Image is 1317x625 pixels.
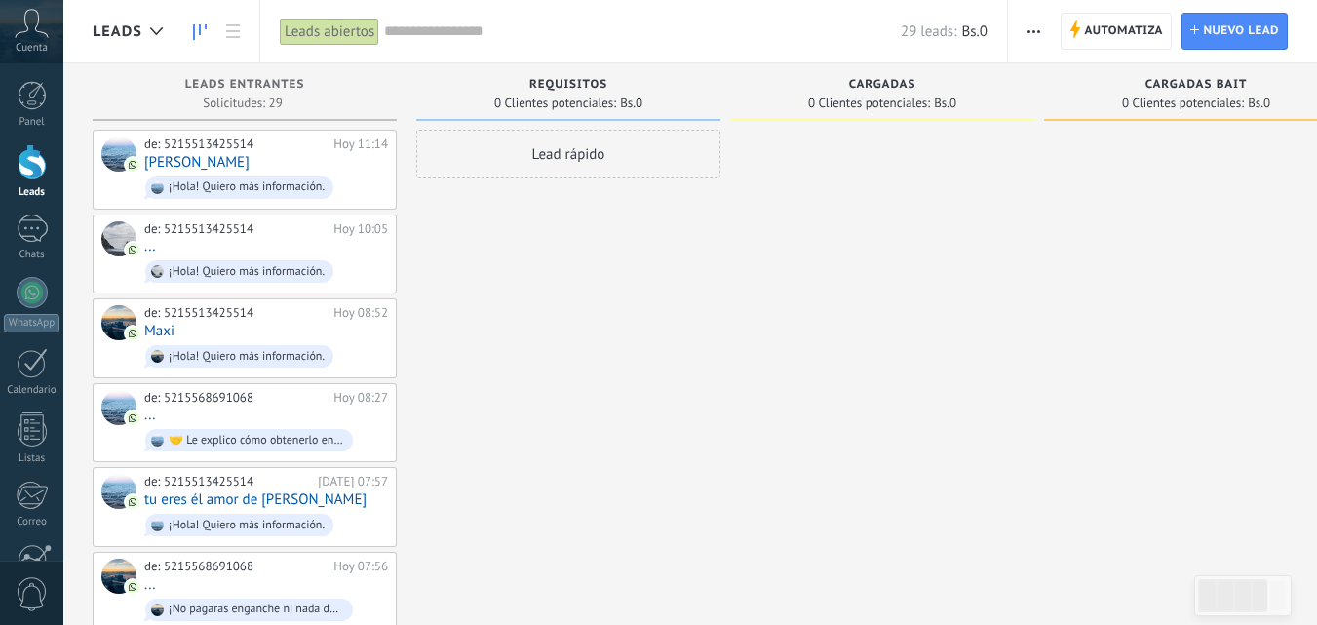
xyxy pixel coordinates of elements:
[4,186,60,199] div: Leads
[126,243,139,256] img: com.amocrm.amocrmwa.svg
[144,238,156,254] a: ...
[102,78,387,95] div: Leads Entrantes
[318,474,388,489] div: [DATE] 07:57
[901,22,956,41] span: 29 leads:
[4,516,60,528] div: Correo
[934,98,956,109] span: Bs.0
[494,98,616,109] span: 0 Clientes potenciales:
[961,22,987,41] span: Bs.0
[144,154,250,171] a: [PERSON_NAME]
[4,452,60,465] div: Listas
[620,98,642,109] span: Bs.0
[1145,78,1248,92] span: cargadas bait
[1061,13,1172,50] a: Automatiza
[426,78,711,95] div: requisitos
[144,407,156,423] a: ...
[280,18,379,46] div: Leads abiertos
[144,559,327,574] div: de: 5215568691068
[101,305,136,340] div: Maxi
[1248,98,1270,109] span: Bs.0
[169,265,325,279] div: ¡Hola! Quiero más información.
[126,158,139,172] img: com.amocrm.amocrmwa.svg
[1203,14,1279,49] span: Nuevo lead
[333,390,388,406] div: Hoy 08:27
[144,576,156,593] a: ...
[101,137,136,172] div: Dani
[169,519,325,532] div: ¡Hola! Quiero más información.
[126,411,139,425] img: com.amocrm.amocrmwa.svg
[333,305,388,321] div: Hoy 08:52
[144,305,327,321] div: de: 5215513425514
[740,78,1025,95] div: cargadas
[169,603,344,616] div: ¡No pagaras enganche ni nada de inicial, ¡Recuerda que es un crédito con plan [PERSON_NAME], Al m...
[126,327,139,340] img: com.amocrm.amocrmwa.svg
[333,559,388,574] div: Hoy 07:56
[1084,14,1163,49] span: Automatiza
[529,78,607,92] span: requisitos
[333,137,388,152] div: Hoy 11:14
[169,180,325,194] div: ¡Hola! Quiero más información.
[126,580,139,594] img: com.amocrm.amocrmwa.svg
[144,491,367,508] a: tu eres él amor de [PERSON_NAME]
[333,221,388,237] div: Hoy 10:05
[144,221,327,237] div: de: 5215513425514
[185,78,305,92] span: Leads Entrantes
[126,495,139,509] img: com.amocrm.amocrmwa.svg
[4,384,60,397] div: Calendario
[169,434,344,448] div: 🤝 Le explico cómo obtenerlo en 24 horas. Para seguir con su registro debemos llenar la solicitud ...
[16,42,48,55] span: Cuenta
[144,390,327,406] div: de: 5215568691068
[4,314,59,332] div: WhatsApp
[203,98,282,109] span: Solicitudes: 29
[808,98,930,109] span: 0 Clientes potenciales:
[1122,98,1244,109] span: 0 Clientes potenciales:
[849,78,916,92] span: cargadas
[144,137,327,152] div: de: 5215513425514
[4,249,60,261] div: Chats
[416,130,720,178] div: Lead rápido
[169,350,325,364] div: ¡Hola! Quiero más información.
[144,474,311,489] div: de: 5215513425514
[4,116,60,129] div: Panel
[93,22,142,41] span: Leads
[1181,13,1288,50] a: Nuevo lead
[101,474,136,509] div: tu eres él amor de mivida
[144,323,174,339] a: Maxi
